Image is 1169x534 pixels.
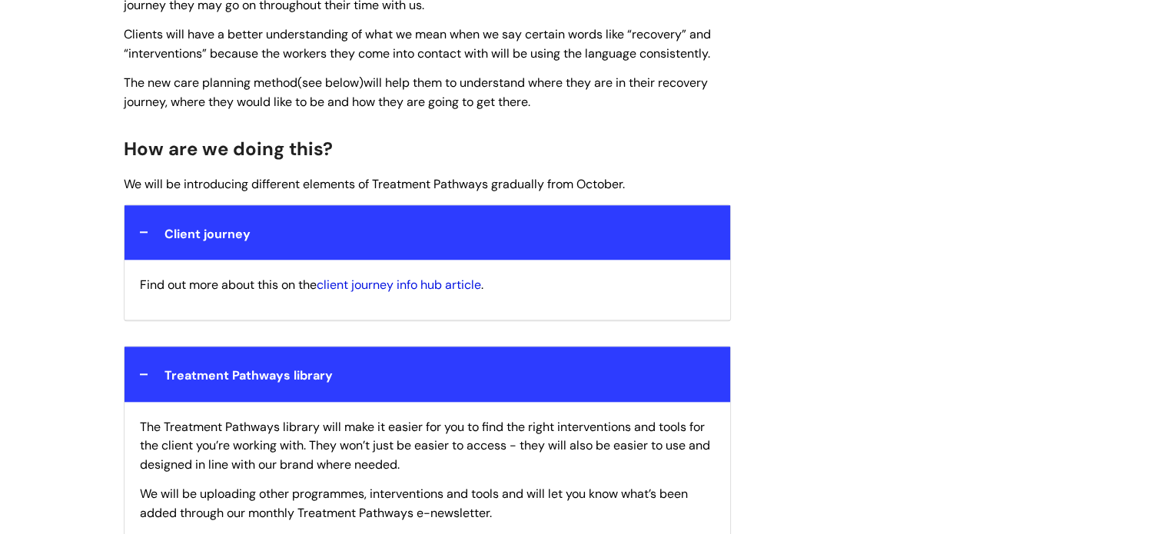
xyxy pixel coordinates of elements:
[317,277,481,293] a: client journey info hub article
[297,75,364,91] span: (see below)
[164,226,251,242] span: Client journey
[140,419,710,473] span: The Treatment Pathways library will make it easier for you to find the right interventions and to...
[140,486,688,521] span: We will be uploading other programmes, interventions and tools and will let you know what’s been ...
[124,137,333,161] span: How are we doing this?
[124,26,711,61] span: Clients will have a better understanding of what we mean when we say certain words like “recovery...
[124,176,625,192] span: We will be introducing different elements of Treatment Pathways gradually from October.
[124,75,708,110] span: The new care planning method will help them to understand where they are in their recovery journe...
[164,367,333,383] span: Treatment Pathways library
[140,277,483,293] span: Find out more about this on the .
